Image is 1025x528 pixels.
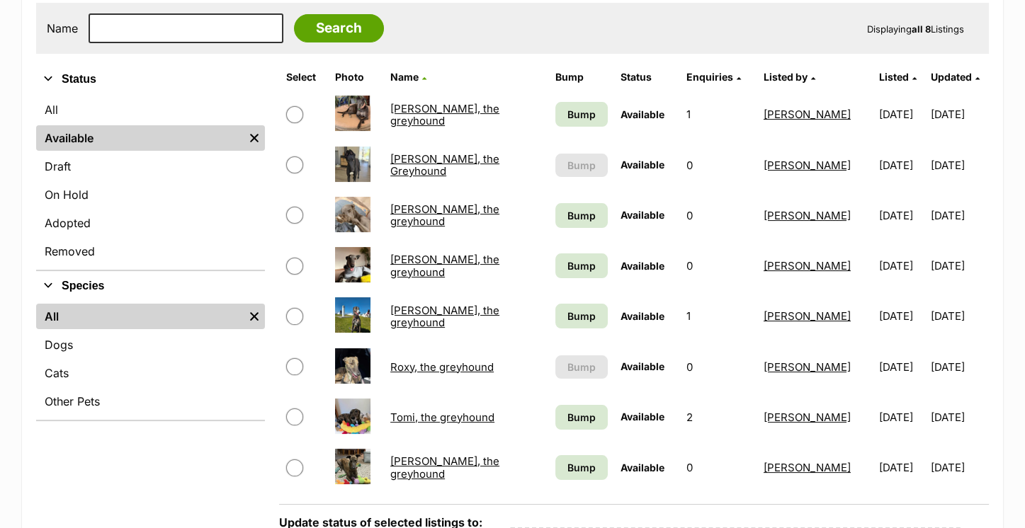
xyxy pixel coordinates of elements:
[36,389,265,414] a: Other Pets
[390,152,499,178] a: [PERSON_NAME], the Greyhound
[621,209,664,221] span: Available
[621,108,664,120] span: Available
[47,22,78,35] label: Name
[555,203,608,228] a: Bump
[390,454,499,480] a: [PERSON_NAME], the greyhound
[36,94,265,270] div: Status
[36,277,265,295] button: Species
[567,107,596,122] span: Bump
[36,154,265,179] a: Draft
[931,141,987,190] td: [DATE]
[567,460,596,475] span: Bump
[390,71,426,83] a: Name
[931,71,980,83] a: Updated
[36,182,265,207] a: On Hold
[878,71,916,83] a: Listed
[873,443,929,492] td: [DATE]
[615,66,679,88] th: Status
[555,154,608,177] button: Bump
[390,304,499,329] a: [PERSON_NAME], the greyhound
[764,461,851,474] a: [PERSON_NAME]
[244,125,265,151] a: Remove filter
[36,125,244,151] a: Available
[931,191,987,240] td: [DATE]
[873,343,929,391] td: [DATE]
[931,71,972,83] span: Updated
[621,310,664,322] span: Available
[878,71,908,83] span: Listed
[555,253,608,278] a: Bump
[36,70,265,88] button: Status
[680,191,756,240] td: 0
[912,23,931,35] strong: all 8
[329,66,383,88] th: Photo
[680,141,756,190] td: 0
[567,158,596,173] span: Bump
[931,343,987,391] td: [DATE]
[931,292,987,340] td: [DATE]
[686,71,740,83] a: Enquiries
[567,258,596,273] span: Bump
[36,301,265,420] div: Species
[567,309,596,323] span: Bump
[621,360,664,372] span: Available
[680,292,756,340] td: 1
[294,14,384,42] input: Search
[931,90,987,139] td: [DATE]
[621,461,664,474] span: Available
[390,411,494,424] a: Tomi, the greyhound
[555,455,608,480] a: Bump
[36,239,265,264] a: Removed
[873,393,929,442] td: [DATE]
[873,90,929,139] td: [DATE]
[931,393,987,442] td: [DATE]
[686,71,732,83] span: translation missing: en.admin.listings.index.attributes.enquiries
[567,360,596,374] span: Bump
[36,360,265,386] a: Cats
[567,410,596,425] span: Bump
[764,71,815,83] a: Listed by
[764,71,808,83] span: Listed by
[390,202,499,228] a: [PERSON_NAME], the greyhound
[390,102,499,127] a: [PERSON_NAME], the greyhound
[873,241,929,290] td: [DATE]
[244,304,265,329] a: Remove filter
[764,411,851,424] a: [PERSON_NAME]
[764,108,851,121] a: [PERSON_NAME]
[36,304,244,329] a: All
[555,304,608,328] a: Bump
[931,443,987,492] td: [DATE]
[680,90,756,139] td: 1
[621,260,664,272] span: Available
[764,309,851,323] a: [PERSON_NAME]
[36,332,265,357] a: Dogs
[764,159,851,172] a: [PERSON_NAME]
[680,343,756,391] td: 0
[873,191,929,240] td: [DATE]
[555,102,608,127] a: Bump
[36,210,265,236] a: Adopted
[931,241,987,290] td: [DATE]
[764,360,851,374] a: [PERSON_NAME]
[555,405,608,430] a: Bump
[764,259,851,272] a: [PERSON_NAME]
[390,71,419,83] span: Name
[873,292,929,340] td: [DATE]
[680,393,756,442] td: 2
[764,209,851,222] a: [PERSON_NAME]
[390,360,494,374] a: Roxy, the greyhound
[36,97,265,122] a: All
[621,159,664,171] span: Available
[567,208,596,223] span: Bump
[680,241,756,290] td: 0
[867,23,964,35] span: Displaying Listings
[621,411,664,423] span: Available
[390,253,499,278] a: [PERSON_NAME], the greyhound
[555,355,608,379] button: Bump
[873,141,929,190] td: [DATE]
[281,66,328,88] th: Select
[680,443,756,492] td: 0
[550,66,613,88] th: Bump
